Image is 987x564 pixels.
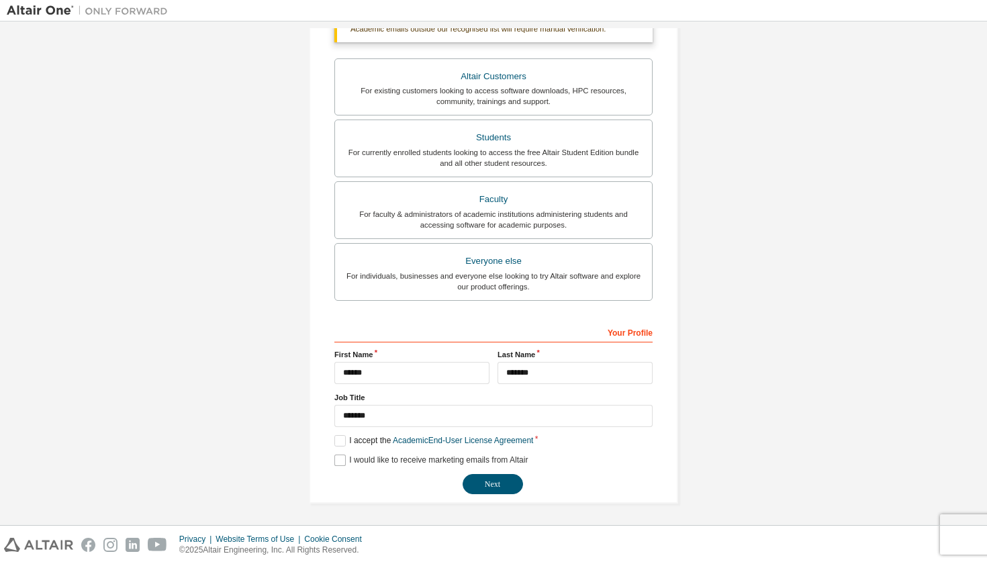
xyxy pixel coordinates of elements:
[334,392,653,403] label: Job Title
[179,545,370,556] p: © 2025 Altair Engineering, Inc. All Rights Reserved.
[343,209,644,230] div: For faculty & administrators of academic institutions administering students and accessing softwa...
[343,67,644,86] div: Altair Customers
[4,538,73,552] img: altair_logo.svg
[343,190,644,209] div: Faculty
[334,15,653,42] div: Academic emails outside our recognised list will require manual verification.
[463,474,523,494] button: Next
[334,455,528,466] label: I would like to receive marketing emails from Altair
[498,349,653,360] label: Last Name
[304,534,369,545] div: Cookie Consent
[126,538,140,552] img: linkedin.svg
[343,271,644,292] div: For individuals, businesses and everyone else looking to try Altair software and explore our prod...
[103,538,117,552] img: instagram.svg
[216,534,304,545] div: Website Terms of Use
[334,321,653,342] div: Your Profile
[7,4,175,17] img: Altair One
[148,538,167,552] img: youtube.svg
[179,534,216,545] div: Privacy
[343,252,644,271] div: Everyone else
[343,147,644,169] div: For currently enrolled students looking to access the free Altair Student Edition bundle and all ...
[343,128,644,147] div: Students
[81,538,95,552] img: facebook.svg
[334,435,533,446] label: I accept the
[393,436,533,445] a: Academic End-User License Agreement
[334,349,489,360] label: First Name
[343,85,644,107] div: For existing customers looking to access software downloads, HPC resources, community, trainings ...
